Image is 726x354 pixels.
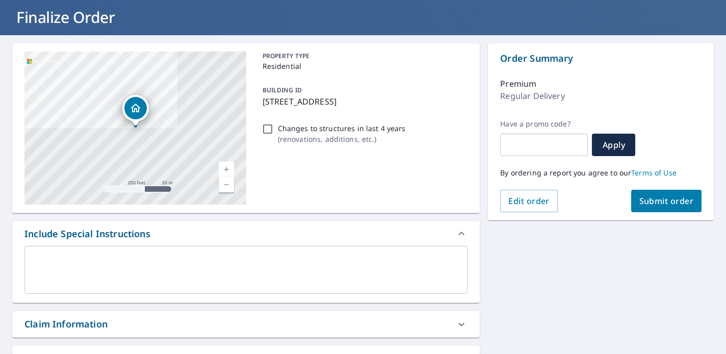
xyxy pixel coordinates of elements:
span: Apply [600,139,627,150]
div: Dropped pin, building 1, Residential property, 315 Forest Ridge Dr Paducah, KY 42003 [122,95,149,127]
p: Order Summary [500,52,702,65]
p: BUILDING ID [263,86,302,94]
button: Submit order [631,190,702,212]
p: Residential [263,61,464,71]
div: Claim Information [12,311,480,337]
p: Premium [500,78,536,90]
button: Edit order [500,190,558,212]
p: [STREET_ADDRESS] [263,95,464,108]
span: Submit order [639,195,694,207]
span: Edit order [508,195,550,207]
div: Include Special Instructions [24,227,150,241]
p: ( renovations, additions, etc. ) [278,134,406,144]
a: Current Level 17, Zoom Out [219,177,234,192]
div: Include Special Instructions [12,221,480,246]
a: Current Level 17, Zoom In [219,162,234,177]
p: By ordering a report you agree to our [500,168,702,178]
p: Regular Delivery [500,90,564,102]
button: Apply [592,134,635,156]
div: Claim Information [24,317,108,331]
h1: Finalize Order [12,7,714,28]
label: Have a promo code? [500,119,588,129]
p: PROPERTY TYPE [263,52,464,61]
a: Terms of Use [631,168,677,178]
p: Changes to structures in last 4 years [278,123,406,134]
